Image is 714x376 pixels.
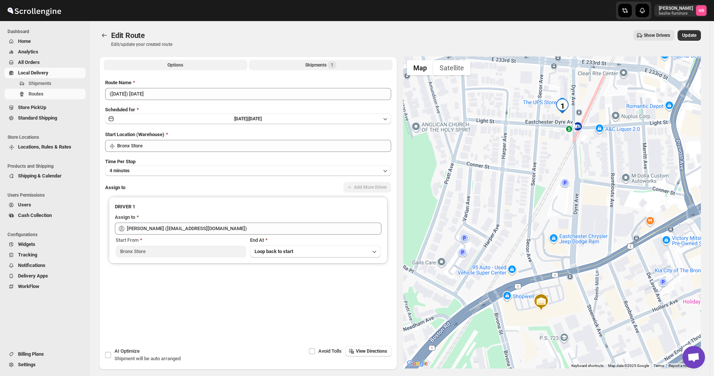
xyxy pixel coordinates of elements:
div: Shipments [305,61,336,69]
img: ScrollEngine [6,1,62,20]
button: Tracking [5,250,86,260]
button: All Orders [5,57,86,68]
span: Loop back to start [255,249,293,254]
a: Report a map error [669,364,699,368]
h3: DRIVER 1 [115,203,381,211]
p: Edit/update your created route [111,41,172,47]
button: Loop back to start [250,246,381,258]
button: WorkFlow [5,281,86,292]
button: Shipping & Calendar [5,171,86,181]
span: [DATE] [249,116,262,121]
div: All Route Options [99,73,397,320]
button: Routes [99,30,110,41]
button: User menu [654,5,707,17]
div: Assign to [115,214,135,221]
span: Start Location (Warehouse) [105,132,164,137]
button: Keyboard shortcuts [571,363,604,368]
span: Widgets [18,241,35,247]
span: View Directions [356,348,387,354]
button: Analytics [5,47,86,57]
span: Options [167,62,183,68]
button: Home [5,36,86,47]
span: Assign to [105,185,125,190]
button: Settings [5,359,86,370]
span: Tracking [18,252,37,258]
span: Time Per Stop [105,159,136,164]
span: Analytics [18,49,38,55]
span: Routes [29,91,44,97]
div: 1 [555,99,570,114]
span: [DATE] | [234,116,249,121]
span: 4 minutes [110,168,130,174]
button: Cash Collection [5,210,86,221]
span: Standard Shipping [18,115,57,121]
span: Settings [18,362,36,367]
input: Search location [117,140,391,152]
span: AI Optimize [114,348,140,354]
button: Show satellite imagery [433,60,470,75]
span: Start From [116,237,139,243]
button: Locations, Rules & Rates [5,142,86,152]
a: Open this area in Google Maps (opens a new window) [405,359,430,368]
span: Show Drivers [644,32,670,38]
button: Show street map [407,60,433,75]
button: Shipments [5,78,86,89]
span: Notifications [18,262,45,268]
p: basha-furniture [659,11,693,16]
span: Delivery Apps [18,273,48,279]
span: Store PickUp [18,105,46,110]
button: Selected Shipments [249,60,393,70]
span: Shipping & Calendar [18,173,62,179]
span: Home [18,38,31,44]
span: Store Locations [8,134,86,140]
button: Users [5,200,86,210]
span: Dashboard [8,29,86,35]
span: Shipment will be auto arranged [114,356,181,361]
span: Cash Collection [18,212,52,218]
span: WorkFlow [18,284,39,289]
p: [PERSON_NAME] [659,5,693,11]
span: 1 [331,62,333,68]
button: Map camera controls [682,344,697,359]
span: Update [682,32,696,38]
span: Avoid Tolls [318,348,342,354]
a: Terms (opens in new tab) [654,364,664,368]
span: Edit Route [111,31,145,40]
text: NB [699,8,704,13]
span: All Orders [18,59,40,65]
span: Nael Basha [696,5,706,16]
span: Configurations [8,232,86,238]
button: Routes [5,89,86,99]
button: Delivery Apps [5,271,86,281]
div: End At [250,237,381,244]
input: Eg: Bengaluru Route [105,88,391,100]
span: Scheduled for [105,107,135,112]
button: Widgets [5,239,86,250]
button: Notifications [5,260,86,271]
img: Google [405,359,430,368]
span: Billing Plans [18,351,44,357]
span: Shipments [29,80,51,86]
button: View Directions [345,346,392,356]
span: Locations, Rules & Rates [18,144,71,150]
button: All Route Options [104,60,247,70]
input: Search assignee [127,223,381,235]
span: Map data ©2025 Google [608,364,649,368]
span: Users Permissions [8,192,86,198]
span: Users [18,202,31,208]
button: Billing Plans [5,349,86,359]
div: Open chat [682,346,705,368]
button: Show Drivers [633,30,675,41]
button: 4 minutes [105,165,391,176]
button: Update [678,30,701,41]
span: Route Name [105,80,131,85]
span: Local Delivery [18,70,48,76]
span: Products and Shipping [8,163,86,169]
button: [DATE]|[DATE] [105,114,391,124]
